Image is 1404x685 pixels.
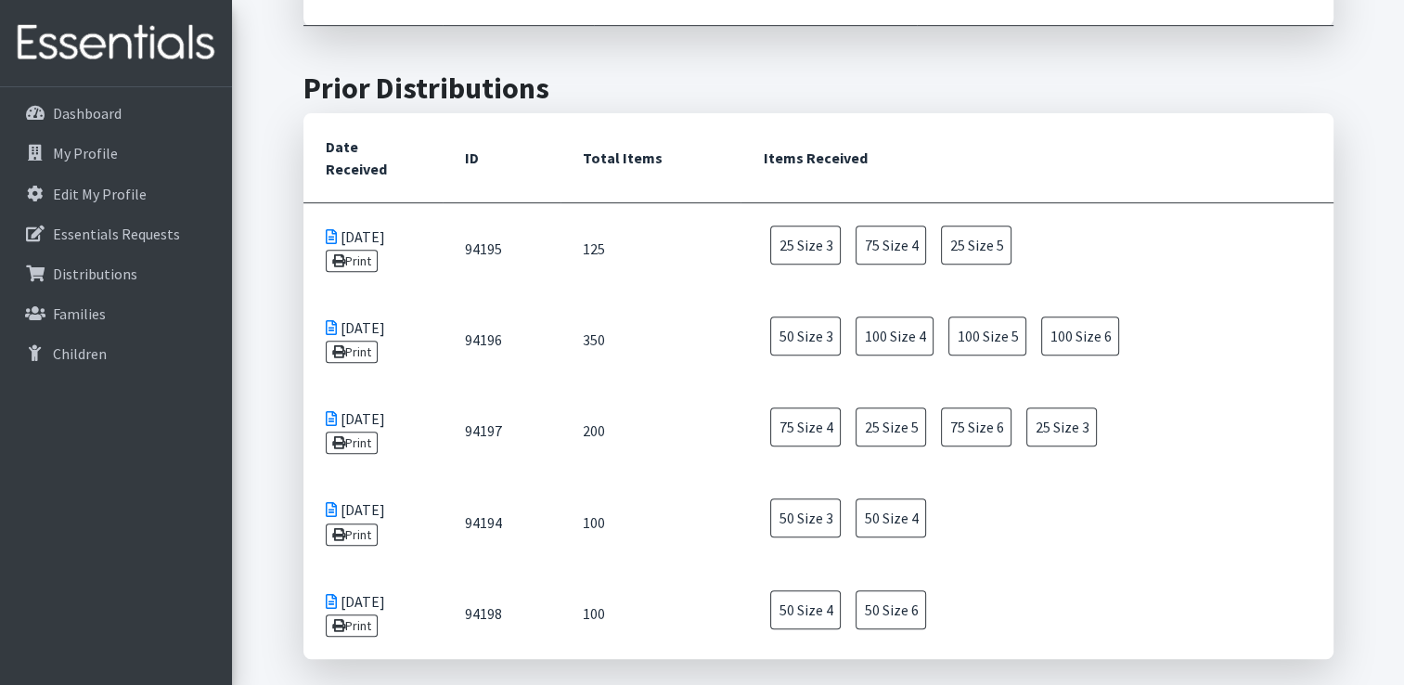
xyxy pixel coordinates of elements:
[7,335,225,372] a: Children
[303,113,443,203] th: Date Received
[443,385,561,476] td: 94197
[7,175,225,213] a: Edit My Profile
[941,226,1011,265] span: 25 Size 5
[560,294,741,385] td: 350
[53,304,106,323] p: Families
[53,144,118,162] p: My Profile
[53,265,137,283] p: Distributions
[560,203,741,295] td: 125
[443,203,561,295] td: 94195
[7,255,225,292] a: Distributions
[856,317,934,355] span: 100 Size 4
[443,294,561,385] td: 94196
[560,385,741,476] td: 200
[7,95,225,132] a: Dashboard
[303,294,443,385] td: [DATE]
[53,344,107,363] p: Children
[948,317,1026,355] span: 100 Size 5
[303,476,443,567] td: [DATE]
[856,407,926,446] span: 25 Size 5
[7,135,225,172] a: My Profile
[443,476,561,567] td: 94194
[7,215,225,252] a: Essentials Requests
[856,590,926,629] span: 50 Size 6
[856,498,926,537] span: 50 Size 4
[443,113,561,203] th: ID
[326,250,379,272] a: Print
[443,568,561,659] td: 94198
[770,498,841,537] span: 50 Size 3
[1026,407,1097,446] span: 25 Size 3
[770,226,841,265] span: 25 Size 3
[941,407,1011,446] span: 75 Size 6
[303,71,1333,106] h2: Prior Distributions
[1041,317,1119,355] span: 100 Size 6
[7,12,225,74] img: HumanEssentials
[770,407,841,446] span: 75 Size 4
[7,295,225,332] a: Families
[560,476,741,567] td: 100
[303,203,443,295] td: [DATE]
[326,523,379,546] a: Print
[770,590,841,629] span: 50 Size 4
[326,614,379,637] a: Print
[53,225,180,243] p: Essentials Requests
[856,226,926,265] span: 75 Size 4
[741,113,1333,203] th: Items Received
[303,568,443,659] td: [DATE]
[326,341,379,363] a: Print
[560,113,741,203] th: Total Items
[326,432,379,454] a: Print
[53,104,122,123] p: Dashboard
[770,317,841,355] span: 50 Size 3
[560,568,741,659] td: 100
[303,385,443,476] td: [DATE]
[53,185,147,203] p: Edit My Profile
